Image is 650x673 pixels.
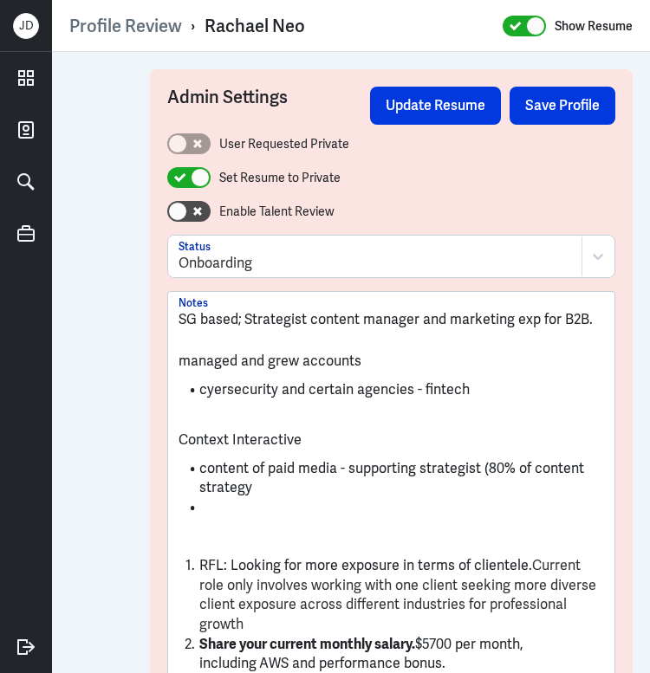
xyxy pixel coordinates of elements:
[167,87,370,125] h3: Admin Settings
[370,87,501,125] button: Update Resume
[179,351,604,372] p: managed and grew accounts
[510,87,615,125] button: Save Profile
[199,556,600,633] span: Current role only involves working with one client seeking more diverse client exposure across di...
[182,15,205,37] p: ›
[555,15,633,37] label: Show Resume
[179,309,604,330] p: SG based; Strategist content manager and marketing exp for B2B.
[69,69,115,656] iframe: https://ppcdn.hiredigital.com/register/8158d130/resumes/544578792/11._Rachael_Neo_Resume_25_May_2...
[179,556,604,635] li: RFL: Looking for more exposure in terms of clientele.
[179,459,604,498] li: content of paid media - supporting strategist (80% of content strategy
[179,380,604,400] li: cyersecurity and certain agencies - fintech
[69,15,182,37] a: Profile Review
[219,203,335,221] label: Enable Talent Review
[199,635,415,653] strong: Share your current monthly salary.
[205,15,305,37] div: Rachael Neo
[179,430,604,450] p: Context Interactive
[219,169,341,187] label: Set Resume to Private
[219,135,349,153] label: User Requested Private
[13,13,39,39] div: J D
